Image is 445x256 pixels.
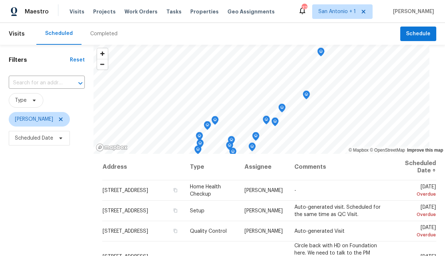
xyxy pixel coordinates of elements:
[45,30,73,37] div: Scheduled
[211,116,219,127] div: Map marker
[93,8,116,15] span: Projects
[69,8,84,15] span: Visits
[190,208,204,213] span: Setup
[103,208,148,213] span: [STREET_ADDRESS]
[263,116,270,127] div: Map marker
[226,141,233,153] div: Map marker
[172,207,178,214] button: Copy Address
[239,154,289,180] th: Assignee
[302,4,307,12] div: 37
[97,59,108,69] button: Zoom out
[75,78,86,88] button: Open
[90,30,118,37] div: Completed
[370,148,405,153] a: OpenStreetMap
[184,154,239,180] th: Type
[245,188,283,193] span: [PERSON_NAME]
[318,8,356,15] span: San Antonio + 1
[194,145,202,157] div: Map marker
[96,143,128,152] a: Mapbox homepage
[395,191,436,198] div: Overdue
[294,229,345,234] span: Auto-generated Visit
[278,104,286,115] div: Map marker
[289,154,389,180] th: Comments
[97,48,108,59] button: Zoom in
[252,132,259,143] div: Map marker
[395,231,436,239] div: Overdue
[317,48,325,59] div: Map marker
[400,27,436,41] button: Schedule
[172,228,178,234] button: Copy Address
[395,225,436,239] span: [DATE]
[94,45,429,154] canvas: Map
[389,154,436,180] th: Scheduled Date ↑
[9,56,70,64] h1: Filters
[166,9,182,14] span: Tasks
[395,184,436,198] span: [DATE]
[227,8,275,15] span: Geo Assignments
[395,211,436,218] div: Overdue
[15,135,53,142] span: Scheduled Date
[15,116,53,123] span: [PERSON_NAME]
[9,26,25,42] span: Visits
[196,139,204,151] div: Map marker
[190,229,227,234] span: Quality Control
[15,97,27,104] span: Type
[229,148,237,159] div: Map marker
[228,136,235,147] div: Map marker
[245,208,283,213] span: [PERSON_NAME]
[196,132,203,143] div: Map marker
[294,205,381,217] span: Auto-generated visit. Scheduled for the same time as QC Visit.
[245,229,283,234] span: [PERSON_NAME]
[190,184,221,197] span: Home Health Checkup
[70,56,85,64] div: Reset
[103,229,148,234] span: [STREET_ADDRESS]
[102,154,184,180] th: Address
[294,188,296,193] span: -
[395,205,436,218] span: [DATE]
[204,121,211,132] div: Map marker
[406,29,430,39] span: Schedule
[190,8,219,15] span: Properties
[172,187,178,193] button: Copy Address
[349,148,369,153] a: Mapbox
[124,8,158,15] span: Work Orders
[303,91,310,102] div: Map marker
[407,148,443,153] a: Improve this map
[249,143,256,154] div: Map marker
[103,188,148,193] span: [STREET_ADDRESS]
[25,8,49,15] span: Maestro
[390,8,434,15] span: [PERSON_NAME]
[9,77,64,89] input: Search for an address...
[271,117,279,129] div: Map marker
